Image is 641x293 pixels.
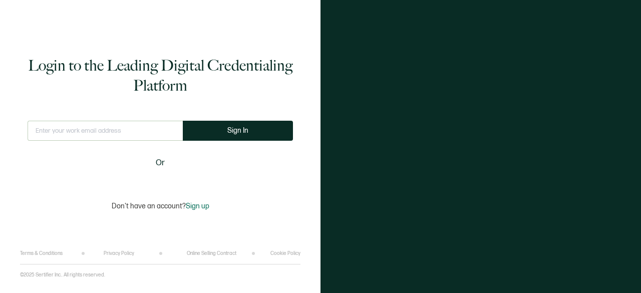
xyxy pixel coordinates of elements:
h1: Login to the Leading Digital Credentialing Platform [28,56,293,96]
input: Enter your work email address [28,121,183,141]
a: Privacy Policy [104,250,134,256]
button: Sign In [183,121,293,141]
span: Sign In [227,127,248,134]
span: Or [156,157,165,169]
a: Terms & Conditions [20,250,63,256]
p: Don't have an account? [112,202,209,210]
a: Online Selling Contract [187,250,236,256]
a: Cookie Policy [270,250,300,256]
span: Sign up [186,202,209,210]
p: ©2025 Sertifier Inc.. All rights reserved. [20,272,105,278]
